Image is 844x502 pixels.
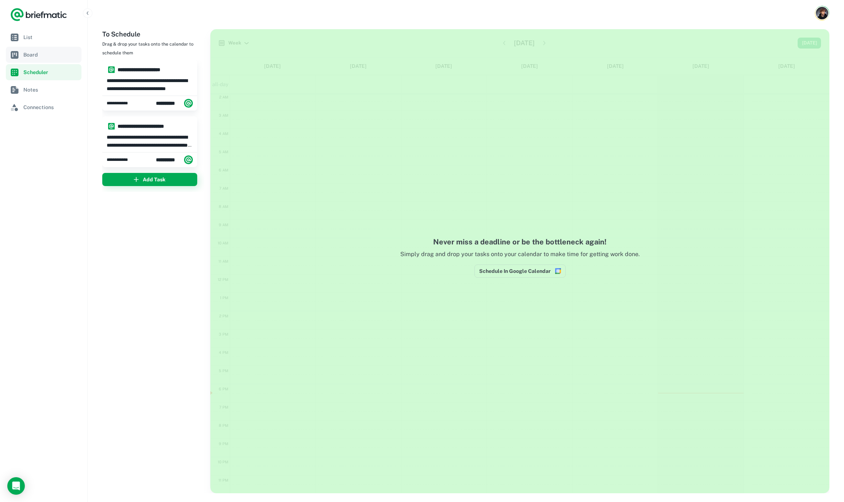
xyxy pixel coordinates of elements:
a: Logo [10,7,67,22]
button: Add Task [102,173,197,186]
a: Connections [6,99,81,115]
span: Sunday, 28 Sep [107,100,134,107]
h6: To Schedule [102,29,205,39]
span: List [23,33,79,41]
span: Sunday, 28 Sep [107,157,134,163]
img: system.png [184,99,193,108]
span: Drag & drop your tasks onto the calendar to schedule them [102,42,194,55]
span: Notes [23,86,79,94]
div: Briefmatic [156,96,193,111]
span: Connections [23,103,79,111]
div: Briefmatic [156,152,193,167]
button: Connect to Google Calendar to reserve time in your schedule to complete this work [474,264,566,278]
img: system.png [108,123,115,130]
button: Account button [815,6,829,20]
span: Board [23,51,79,59]
div: Load Chat [7,477,25,495]
span: Scheduler [23,68,79,76]
a: Scheduler [6,64,81,80]
a: Board [6,47,81,63]
img: system.png [184,155,193,164]
a: List [6,29,81,45]
img: system.png [108,66,115,73]
h4: Never miss a deadline or be the bottleneck again! [225,236,815,247]
a: Notes [6,82,81,98]
p: Simply drag and drop your tasks onto your calendar to make time for getting work done. [225,250,815,264]
img: Arthur Pipard [816,7,828,19]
